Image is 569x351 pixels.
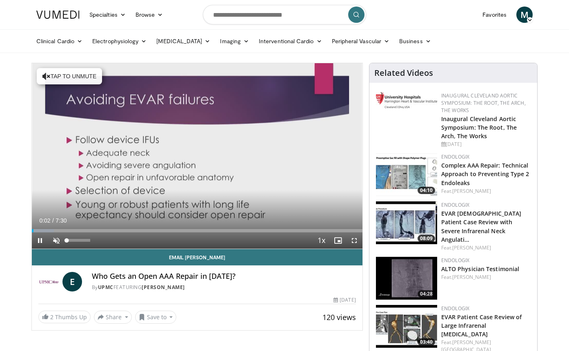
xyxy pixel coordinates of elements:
a: Interventional Cardio [254,33,327,49]
h4: Who Gets an Open AAA Repair in [DATE]? [92,272,356,281]
img: UPMC [38,272,59,291]
span: / [52,217,54,224]
div: Feat. [441,188,531,195]
button: Enable picture-in-picture mode [330,232,346,249]
a: Clinical Cardio [31,33,87,49]
button: Fullscreen [346,232,362,249]
img: e33325bb-4765-4671-b2dc-122643ae8098.150x105_q85_crop-smart_upscale.jpg [376,305,437,348]
a: Endologix [441,257,470,264]
span: 120 views [322,312,356,322]
a: Favorites [478,7,511,23]
div: Volume Level [67,239,90,242]
div: Feat. [441,244,531,252]
a: UPMC [98,284,113,291]
img: bda5e529-a0e2-472c-9a03-0f25eb80221d.jpg.150x105_q85_autocrop_double_scale_upscale_version-0.2.jpg [376,92,437,108]
img: VuMedi Logo [36,11,80,19]
a: Endologix [441,201,470,208]
a: 08:09 [376,201,437,244]
a: EVAR Patient Case Review of Large Infrarenal [MEDICAL_DATA] [441,313,522,338]
button: Tap to unmute [37,68,102,84]
button: Unmute [48,232,64,249]
a: Browse [131,7,168,23]
button: Save to [135,311,177,324]
a: 2 Thumbs Up [38,311,91,323]
input: Search topics, interventions [203,5,366,24]
button: Playback Rate [313,232,330,249]
a: Electrophysiology [87,33,151,49]
a: [MEDICAL_DATA] [151,33,215,49]
a: [PERSON_NAME] [452,244,491,251]
a: M [516,7,533,23]
div: Feat. [441,274,531,281]
a: EVAR [DEMOGRAPHIC_DATA] Patient Case Review with Severe Infrarenal Neck Angulati… [441,210,521,243]
img: 67c1e0d2-072b-4cbe-8600-616308564143.150x105_q85_crop-smart_upscale.jpg [376,201,437,244]
div: By FEATURING [92,284,356,291]
a: Inaugural Cleveland Aortic Symposium: The Root, The Arch, The Works [441,92,526,114]
span: 2 [50,313,53,321]
span: 04:10 [418,187,435,194]
button: Share [94,311,132,324]
a: 04:10 [376,153,437,196]
a: [PERSON_NAME] [452,274,491,280]
span: 7:30 [56,217,67,224]
a: Email [PERSON_NAME] [32,249,362,265]
img: 13d0ebda-a674-44bd-964b-6e4d062923e0.150x105_q85_crop-smart_upscale.jpg [376,257,437,300]
span: 0:02 [39,217,50,224]
a: Imaging [215,33,254,49]
a: Complex AAA Repair: Technical Approach to Preventing Type 2 Endoleaks [441,161,529,186]
a: [PERSON_NAME] [142,284,185,291]
a: 03:40 [376,305,437,348]
a: 04:28 [376,257,437,300]
span: 04:28 [418,290,435,298]
div: Progress Bar [32,229,362,232]
button: Pause [32,232,48,249]
a: [PERSON_NAME] [452,188,491,194]
span: 08:09 [418,235,435,242]
div: [DATE] [333,296,356,304]
a: Inaugural Cleveland Aortic Symposium: The Root, The Arch, The Works [441,115,517,140]
a: Endologix [441,153,470,160]
span: 03:40 [418,338,435,346]
a: Peripheral Vascular [327,33,394,49]
a: Specialties [84,7,131,23]
video-js: Video Player [32,63,362,249]
img: 12ab9fdc-99b8-47b8-93c3-9e9f58d793f2.150x105_q85_crop-smart_upscale.jpg [376,153,437,196]
a: ALTO Physician Testimonial [441,265,520,273]
a: Endologix [441,305,470,312]
a: E [62,272,82,291]
div: [DATE] [441,141,531,148]
h4: Related Videos [374,68,433,78]
a: Business [394,33,436,49]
